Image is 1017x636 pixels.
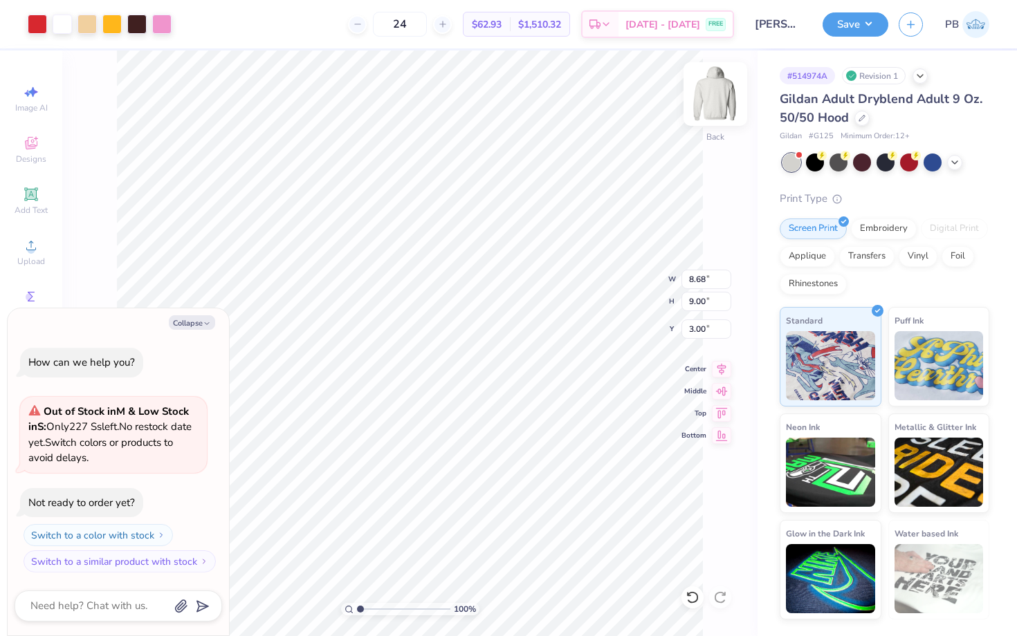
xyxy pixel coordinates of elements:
[15,102,48,113] span: Image AI
[681,364,706,374] span: Center
[472,17,502,32] span: $62.93
[780,246,835,267] div: Applique
[157,531,165,539] img: Switch to a color with stock
[21,307,42,318] span: Greek
[28,404,192,465] span: Only 227 Ss left. Switch colors or products to avoid delays.
[681,386,706,396] span: Middle
[895,544,984,613] img: Water based Ink
[681,409,706,418] span: Top
[786,331,875,400] img: Standard
[895,438,984,507] img: Metallic & Glitter Ink
[17,256,45,267] span: Upload
[373,12,427,37] input: – –
[780,91,982,126] span: Gildan Adult Dryblend Adult 9 Oz. 50/50 Hood
[28,420,192,449] span: No restock date yet.
[786,544,875,613] img: Glow in the Dark Ink
[786,438,875,507] img: Neon Ink
[625,17,700,32] span: [DATE] - [DATE]
[169,315,215,330] button: Collapse
[780,67,835,84] div: # 514974A
[786,313,823,328] span: Standard
[780,274,847,294] div: Rhinestones
[895,331,984,400] img: Puff Ink
[744,10,812,38] input: Untitled Design
[28,496,135,509] div: Not ready to order yet?
[945,11,989,38] a: PB
[16,153,46,165] span: Designs
[15,205,48,216] span: Add Text
[688,66,743,122] img: Back
[780,131,802,142] span: Gildan
[780,218,847,239] div: Screen Print
[895,313,924,328] span: Puff Ink
[780,191,989,207] div: Print Type
[44,404,128,418] strong: Out of Stock in M
[839,246,895,267] div: Transfers
[942,246,974,267] div: Foil
[518,17,561,32] span: $1,510.32
[708,19,723,29] span: FREE
[809,131,834,142] span: # G125
[786,526,865,541] span: Glow in the Dark Ink
[945,17,959,32] span: PB
[28,355,135,369] div: How can we help you?
[681,431,706,440] span: Bottom
[24,550,216,572] button: Switch to a similar product with stock
[823,12,888,37] button: Save
[899,246,937,267] div: Vinyl
[706,131,724,143] div: Back
[895,526,958,541] span: Water based Ink
[841,131,910,142] span: Minimum Order: 12 +
[200,557,208,565] img: Switch to a similar product with stock
[24,524,173,546] button: Switch to a color with stock
[842,67,906,84] div: Revision 1
[454,603,476,615] span: 100 %
[851,218,917,239] div: Embroidery
[786,420,820,434] span: Neon Ink
[962,11,989,38] img: Paridhi Bajaj
[921,218,988,239] div: Digital Print
[895,420,976,434] span: Metallic & Glitter Ink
